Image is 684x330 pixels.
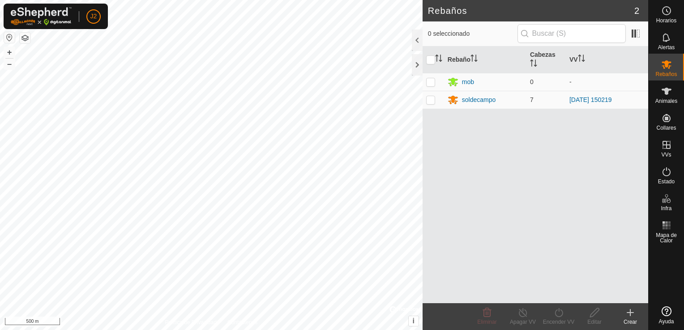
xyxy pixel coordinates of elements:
a: Contáctenos [227,318,257,326]
a: Ayuda [649,303,684,328]
span: Ayuda [659,319,674,324]
a: Política de Privacidad [165,318,216,326]
span: Animales [655,98,677,104]
span: 0 seleccionado [428,29,517,38]
span: Horarios [656,18,676,23]
div: mob [462,77,474,87]
button: Capas del Mapa [20,33,30,43]
span: Infra [661,206,671,211]
div: soldecampo [462,95,496,105]
img: Logo Gallagher [11,7,72,25]
div: Encender VV [541,318,577,326]
h2: Rebaños [428,5,634,16]
span: J2 [90,12,97,21]
td: - [566,73,648,91]
button: + [4,47,15,58]
span: Alertas [658,45,675,50]
span: Mapa de Calor [651,233,682,243]
th: Rebaño [444,47,526,73]
p-sorticon: Activar para ordenar [435,56,442,63]
span: Rebaños [655,72,677,77]
span: 2 [634,4,639,17]
button: Restablecer Mapa [4,32,15,43]
a: [DATE] 150219 [569,96,612,103]
p-sorticon: Activar para ordenar [578,56,585,63]
span: VVs [661,152,671,157]
span: Collares [656,125,676,131]
input: Buscar (S) [517,24,626,43]
th: VV [566,47,648,73]
button: i [409,316,419,326]
p-sorticon: Activar para ordenar [470,56,478,63]
span: 0 [530,78,534,85]
th: Cabezas [526,47,566,73]
div: Apagar VV [505,318,541,326]
span: Estado [658,179,675,184]
div: Editar [577,318,612,326]
div: Crear [612,318,648,326]
span: 7 [530,96,534,103]
span: i [413,317,415,325]
p-sorticon: Activar para ordenar [530,61,537,68]
button: – [4,59,15,69]
span: Eliminar [477,319,496,325]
